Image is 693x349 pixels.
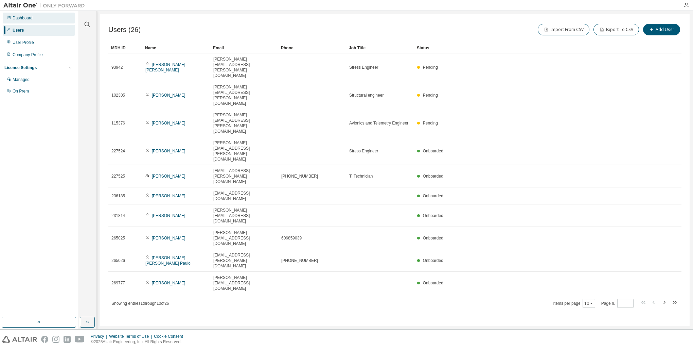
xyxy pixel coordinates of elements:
div: User Profile [13,40,34,45]
div: Cookie Consent [154,334,187,339]
img: instagram.svg [52,336,59,343]
div: Company Profile [13,52,43,57]
a: [PERSON_NAME] [PERSON_NAME] [145,62,185,72]
span: Onboarded [423,281,443,285]
span: Stress Engineer [349,65,378,70]
span: 606859039 [281,235,302,241]
span: Pending [423,121,438,126]
span: Pending [423,65,438,70]
span: Onboarded [423,194,443,198]
div: Users [13,28,24,33]
span: 227524 [111,148,125,154]
a: [PERSON_NAME] [152,236,185,240]
span: Showing entries 1 through 10 of 26 [111,301,169,306]
span: 236185 [111,193,125,199]
img: youtube.svg [75,336,85,343]
button: 10 [584,301,593,306]
span: Pending [423,93,438,98]
span: [PERSON_NAME][EMAIL_ADDRESS][PERSON_NAME][DOMAIN_NAME] [213,56,275,78]
span: [PHONE_NUMBER] [281,258,318,263]
div: Privacy [91,334,109,339]
div: On Prem [13,88,29,94]
span: Page n. [601,299,634,308]
span: 227525 [111,173,125,179]
div: Email [213,43,276,53]
span: 102305 [111,93,125,98]
span: Structural engineer [349,93,384,98]
a: [PERSON_NAME] [152,149,185,153]
div: License Settings [4,65,37,70]
span: Onboarded [423,236,443,240]
span: [EMAIL_ADDRESS][DOMAIN_NAME] [213,190,275,201]
span: Users (26) [108,26,141,34]
div: Name [145,43,208,53]
div: Status [417,43,646,53]
div: Managed [13,77,30,82]
a: [PERSON_NAME] [152,121,185,126]
a: [PERSON_NAME] [152,213,185,218]
span: [PERSON_NAME][EMAIL_ADDRESS][DOMAIN_NAME] [213,207,275,224]
span: [PERSON_NAME][EMAIL_ADDRESS][DOMAIN_NAME] [213,275,275,291]
img: facebook.svg [41,336,48,343]
div: Job Title [349,43,411,53]
a: [PERSON_NAME] [152,93,185,98]
a: [PERSON_NAME] [152,281,185,285]
a: [PERSON_NAME] [152,174,185,179]
div: MDH ID [111,43,140,53]
span: Avionics and Telemetry Engineer [349,120,408,126]
span: [PERSON_NAME][EMAIL_ADDRESS][PERSON_NAME][DOMAIN_NAME] [213,140,275,162]
span: 115376 [111,120,125,126]
div: Website Terms of Use [109,334,154,339]
span: 265025 [111,235,125,241]
span: Onboarded [423,213,443,218]
span: 231814 [111,213,125,218]
span: 265026 [111,258,125,263]
span: 93942 [111,65,123,70]
span: Stress Engineer [349,148,378,154]
span: Ti Technician [349,173,373,179]
span: Onboarded [423,174,443,179]
a: [PERSON_NAME] [152,194,185,198]
span: [PERSON_NAME][EMAIL_ADDRESS][PERSON_NAME][DOMAIN_NAME] [213,112,275,134]
a: [PERSON_NAME] [PERSON_NAME] Paulo [145,255,191,266]
span: [PERSON_NAME][EMAIL_ADDRESS][DOMAIN_NAME] [213,230,275,246]
span: Onboarded [423,258,443,263]
div: Phone [281,43,343,53]
button: Import From CSV [538,24,589,35]
span: [PHONE_NUMBER] [281,173,318,179]
span: [PERSON_NAME][EMAIL_ADDRESS][PERSON_NAME][DOMAIN_NAME] [213,84,275,106]
button: Export To CSV [593,24,639,35]
span: Items per page [553,299,595,308]
img: linkedin.svg [64,336,71,343]
span: Onboarded [423,149,443,153]
button: Add User [643,24,680,35]
span: 269777 [111,280,125,286]
img: altair_logo.svg [2,336,37,343]
span: [EMAIL_ADDRESS][PERSON_NAME][DOMAIN_NAME] [213,168,275,184]
p: © 2025 Altair Engineering, Inc. All Rights Reserved. [91,339,187,345]
div: Dashboard [13,15,33,21]
img: Altair One [3,2,88,9]
span: [EMAIL_ADDRESS][PERSON_NAME][DOMAIN_NAME] [213,252,275,269]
